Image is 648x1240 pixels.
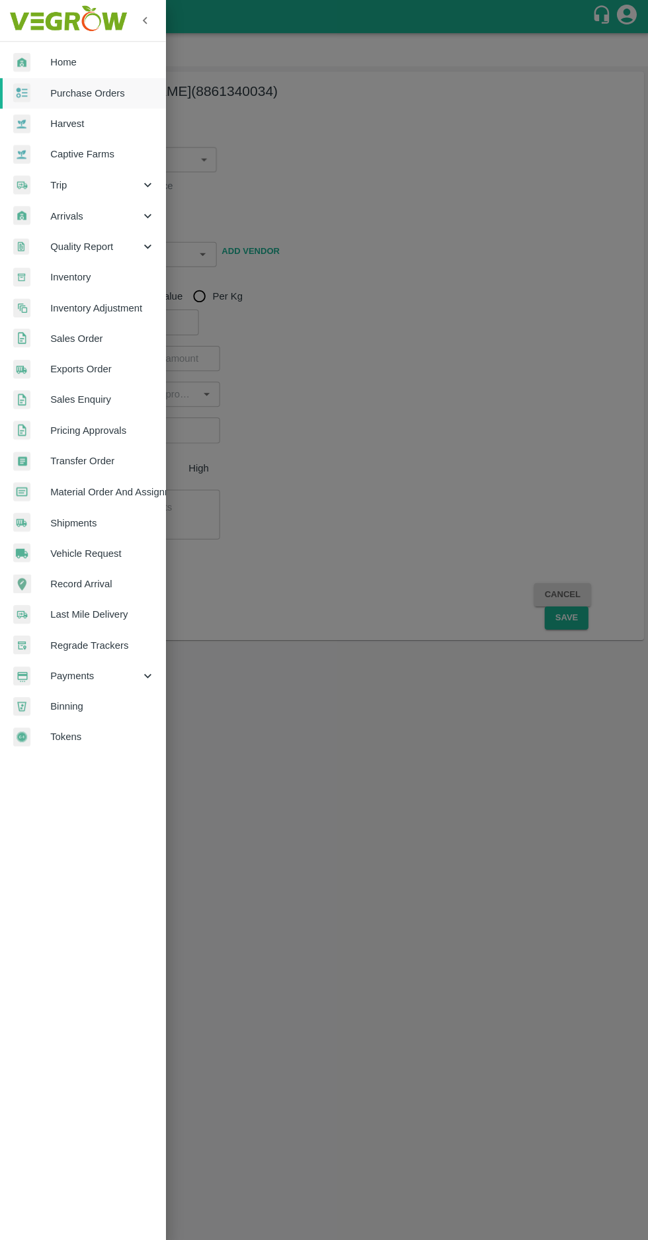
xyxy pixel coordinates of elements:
img: delivery [13,175,30,194]
img: centralMaterial [13,481,30,501]
span: Sales Enquiry [50,392,155,406]
img: tokens [13,726,30,745]
span: Inventory Adjustment [50,300,155,315]
span: Captive Farms [50,147,155,161]
span: Binning [50,698,155,712]
span: Vehicle Request [50,545,155,559]
span: Exports Order [50,361,155,376]
span: Arrivals [50,208,140,223]
img: reciept [13,83,30,103]
img: shipments [13,512,30,531]
img: sales [13,390,30,409]
span: Trip [50,177,140,192]
span: Purchase Orders [50,86,155,101]
img: harvest [13,144,30,164]
span: Sales Order [50,331,155,345]
img: inventory [13,298,30,317]
img: recordArrival [13,573,31,592]
img: payment [13,665,30,684]
span: Pricing Approvals [50,423,155,437]
img: qualityReport [13,238,29,255]
img: vehicle [13,542,30,561]
img: delivery [13,604,30,623]
span: Regrade Trackers [50,637,155,651]
span: Quality Report [50,239,140,253]
img: whArrival [13,53,30,72]
img: harvest [13,114,30,134]
span: Home [50,55,155,69]
span: Harvest [50,116,155,131]
img: whTracker [13,634,30,653]
span: Material Order And Assignment [50,483,155,498]
span: Tokens [50,728,155,743]
span: Inventory [50,269,155,284]
img: shipments [13,359,30,378]
span: Payments [50,667,140,682]
span: Record Arrival [50,575,155,590]
img: sales [13,328,30,347]
img: whTransfer [13,451,30,470]
img: whInventory [13,267,30,286]
img: bin [13,696,30,714]
span: Shipments [50,515,155,529]
span: Transfer Order [50,453,155,468]
img: sales [13,420,30,439]
span: Last Mile Delivery [50,606,155,620]
img: whArrival [13,206,30,225]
